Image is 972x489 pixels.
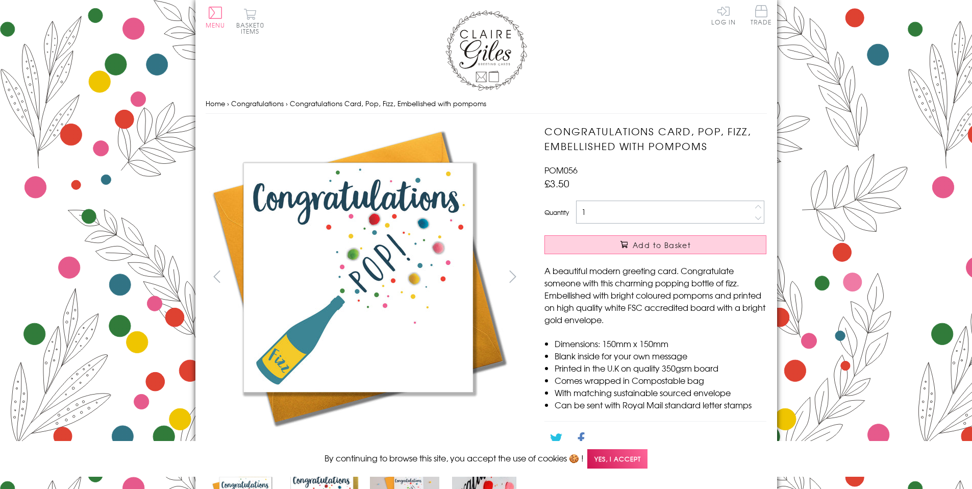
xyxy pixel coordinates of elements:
[206,7,226,28] button: Menu
[227,99,229,108] span: ›
[524,124,830,425] img: Congratulations Card, Pop, Fizz, Embellished with pompoms
[206,99,225,108] a: Home
[231,99,284,108] a: Congratulations
[544,124,766,154] h1: Congratulations Card, Pop, Fizz, Embellished with pompoms
[501,265,524,288] button: next
[555,374,766,386] li: Comes wrapped in Compostable bag
[751,5,772,27] a: Trade
[286,99,288,108] span: ›
[544,176,569,190] span: £3.50
[555,399,766,411] li: Can be sent with Royal Mail standard letter stamps
[236,8,264,34] button: Basket0 items
[555,386,766,399] li: With matching sustainable sourced envelope
[544,235,766,254] button: Add to Basket
[544,164,578,176] span: POM056
[751,5,772,25] span: Trade
[711,5,736,25] a: Log In
[544,264,766,326] p: A beautiful modern greeting card. Congratulate someone with this charming popping bottle of fizz....
[241,20,264,36] span: 0 items
[555,337,766,350] li: Dimensions: 150mm x 150mm
[206,265,229,288] button: prev
[206,93,767,114] nav: breadcrumbs
[587,449,647,469] span: Yes, I accept
[555,362,766,374] li: Printed in the U.K on quality 350gsm board
[555,350,766,362] li: Blank inside for your own message
[633,240,691,250] span: Add to Basket
[290,99,486,108] span: Congratulations Card, Pop, Fizz, Embellished with pompoms
[206,20,226,30] span: Menu
[544,208,569,217] label: Quantity
[205,124,511,430] img: Congratulations Card, Pop, Fizz, Embellished with pompoms
[445,10,527,91] img: Claire Giles Greetings Cards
